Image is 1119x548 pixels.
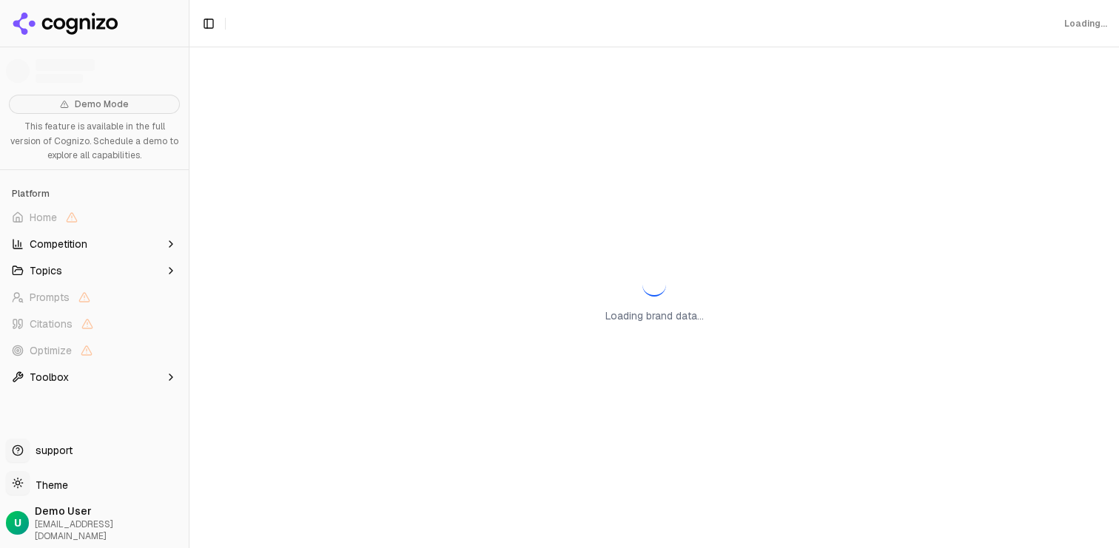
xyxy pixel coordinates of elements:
[35,504,183,518] span: Demo User
[30,237,87,251] span: Competition
[35,518,183,542] span: [EMAIL_ADDRESS][DOMAIN_NAME]
[6,365,183,389] button: Toolbox
[30,290,70,305] span: Prompts
[605,308,704,323] p: Loading brand data...
[30,317,73,331] span: Citations
[14,515,21,530] span: U
[6,182,183,206] div: Platform
[30,210,57,225] span: Home
[1064,18,1107,30] div: Loading...
[6,232,183,256] button: Competition
[30,343,72,358] span: Optimize
[30,478,68,492] span: Theme
[9,120,180,163] p: This feature is available in the full version of Cognizo. Schedule a demo to explore all capabili...
[30,370,69,385] span: Toolbox
[30,443,73,458] span: support
[30,263,62,278] span: Topics
[6,259,183,283] button: Topics
[75,98,129,110] span: Demo Mode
